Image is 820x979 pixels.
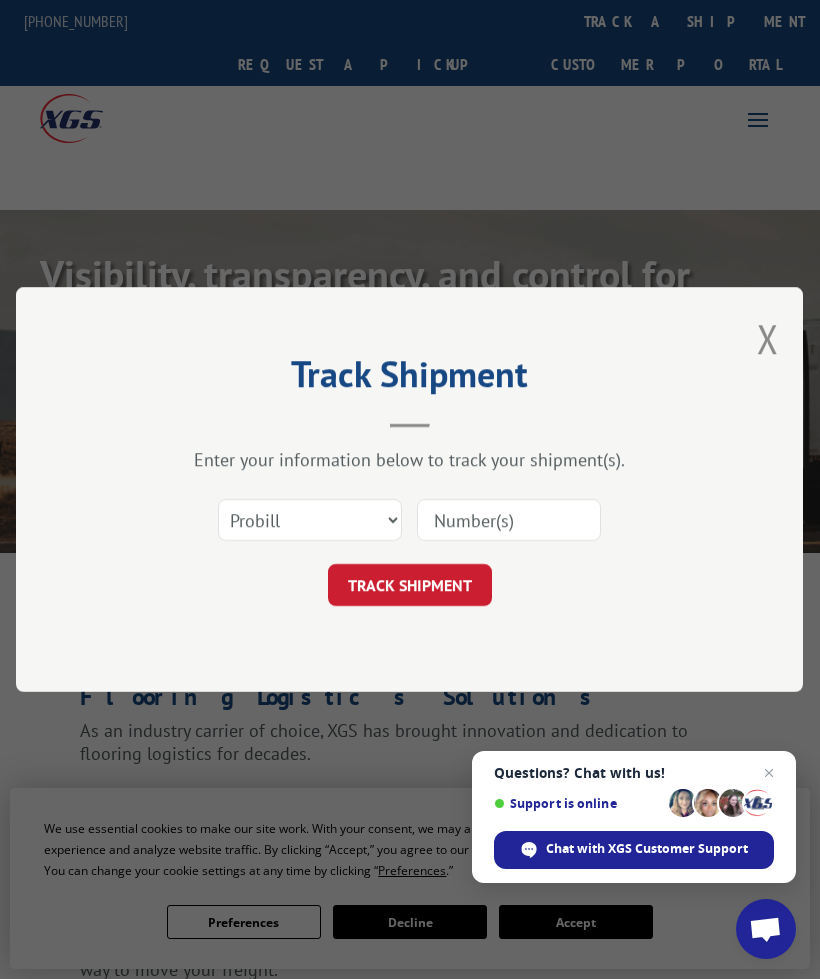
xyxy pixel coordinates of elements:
[736,899,796,959] div: Open chat
[417,499,601,541] input: Number(s)
[494,796,662,811] span: Support is online
[757,312,779,365] button: Close modal
[116,360,703,398] h2: Track Shipment
[494,765,774,781] span: Questions? Chat with us!
[757,761,781,785] span: Close chat
[328,564,492,606] button: TRACK SHIPMENT
[116,448,703,471] div: Enter your information below to track your shipment(s).
[546,840,748,858] span: Chat with XGS Customer Support
[494,831,774,869] div: Chat with XGS Customer Support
